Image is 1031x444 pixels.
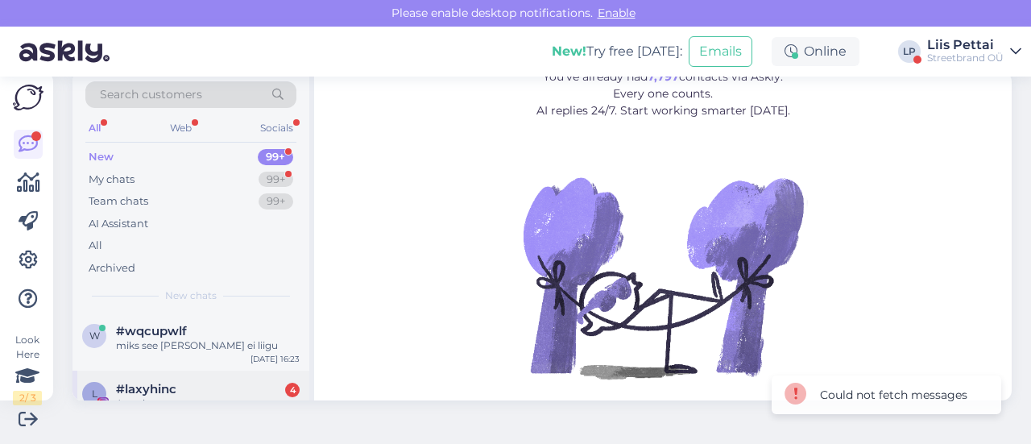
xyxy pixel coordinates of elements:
div: Archived [89,260,135,276]
div: 99+ [259,193,293,210]
span: Search customers [100,86,202,103]
div: All [89,238,102,254]
img: No Chat active [518,132,808,422]
div: Liis Pettai [927,39,1004,52]
p: You’ve already had contacts via Askly. Every one counts. AI replies 24/7. Start working smarter [... [449,68,877,119]
div: Team chats [89,193,148,210]
span: New chats [165,288,217,303]
b: New! [552,44,586,59]
div: Attachment [116,396,300,411]
div: Online [772,37,859,66]
div: Could not fetch messages [820,387,967,404]
div: [DATE] 16:23 [251,353,300,365]
img: Askly Logo [13,85,43,110]
div: miks see [PERSON_NAME] ei liigu [116,338,300,353]
div: Socials [257,118,296,139]
div: 99+ [258,149,293,165]
span: #laxyhinc [116,382,176,396]
div: LP [898,40,921,63]
div: All [85,118,104,139]
div: New [89,149,114,165]
div: Web [167,118,195,139]
span: w [89,330,100,342]
b: 7,797 [648,69,679,84]
div: Try free [DATE]: [552,42,682,61]
span: l [92,388,97,400]
div: AI Assistant [89,216,148,232]
div: 4 [285,383,300,397]
div: Look Here [13,333,42,405]
span: Enable [593,6,640,20]
span: #wqcupwlf [116,324,187,338]
div: My chats [89,172,135,188]
div: 2 / 3 [13,391,42,405]
a: Liis PettaiStreetbrand OÜ [927,39,1021,64]
button: Emails [689,36,752,67]
div: Streetbrand OÜ [927,52,1004,64]
div: 99+ [259,172,293,188]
